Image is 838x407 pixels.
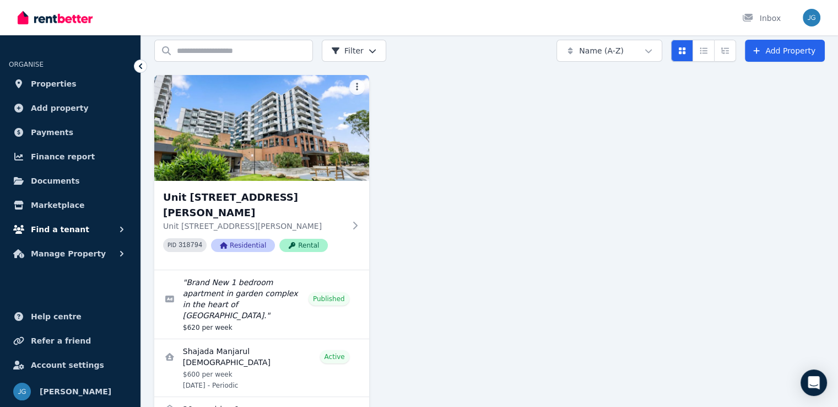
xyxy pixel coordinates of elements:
span: [PERSON_NAME] [40,385,111,398]
span: Payments [31,126,73,139]
div: View options [671,40,736,62]
a: Payments [9,121,132,143]
span: Find a tenant [31,223,89,236]
h3: Unit [STREET_ADDRESS][PERSON_NAME] [163,190,345,221]
button: Name (A-Z) [556,40,662,62]
span: Name (A-Z) [579,45,624,56]
span: Refer a friend [31,334,91,347]
a: Add property [9,97,132,119]
a: Account settings [9,354,132,376]
button: Card view [671,40,693,62]
button: More options [349,79,365,95]
button: Filter [322,40,386,62]
a: Properties [9,73,132,95]
span: ORGANISE [9,61,44,68]
div: Open Intercom Messenger [801,369,827,396]
a: Marketplace [9,194,132,216]
a: Edit listing: Brand New 1 bedroom apartment in garden complex in the heart of Bankstown. [154,270,369,339]
img: RentBetter [18,9,93,26]
a: Unit 504/25 Meredith Street, BankstownUnit [STREET_ADDRESS][PERSON_NAME]Unit [STREET_ADDRESS][PER... [154,75,369,270]
span: Properties [31,77,77,90]
a: Documents [9,170,132,192]
img: Unit 504/25 Meredith Street, Bankstown [154,75,369,181]
button: Manage Property [9,243,132,265]
span: Documents [31,174,80,188]
span: Residential [211,239,275,252]
div: Inbox [742,13,781,24]
small: PID [167,242,176,248]
a: Help centre [9,306,132,328]
span: Filter [331,45,364,56]
button: Find a tenant [9,218,132,240]
code: 318794 [179,242,202,249]
a: Finance report [9,146,132,168]
button: Expanded list view [714,40,736,62]
img: Julian Garness [13,383,31,400]
a: Add Property [745,40,825,62]
img: Julian Garness [803,9,820,26]
span: Rental [279,239,328,252]
a: Refer a friend [9,330,132,352]
span: Add property [31,101,89,115]
a: View details for Shajada Manjarul Islam [154,339,369,397]
span: Marketplace [31,199,84,212]
span: Help centre [31,310,82,323]
span: Finance report [31,150,95,163]
button: Compact list view [693,40,715,62]
span: Manage Property [31,247,106,260]
p: Unit [STREET_ADDRESS][PERSON_NAME] [163,221,345,232]
span: Account settings [31,358,104,372]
